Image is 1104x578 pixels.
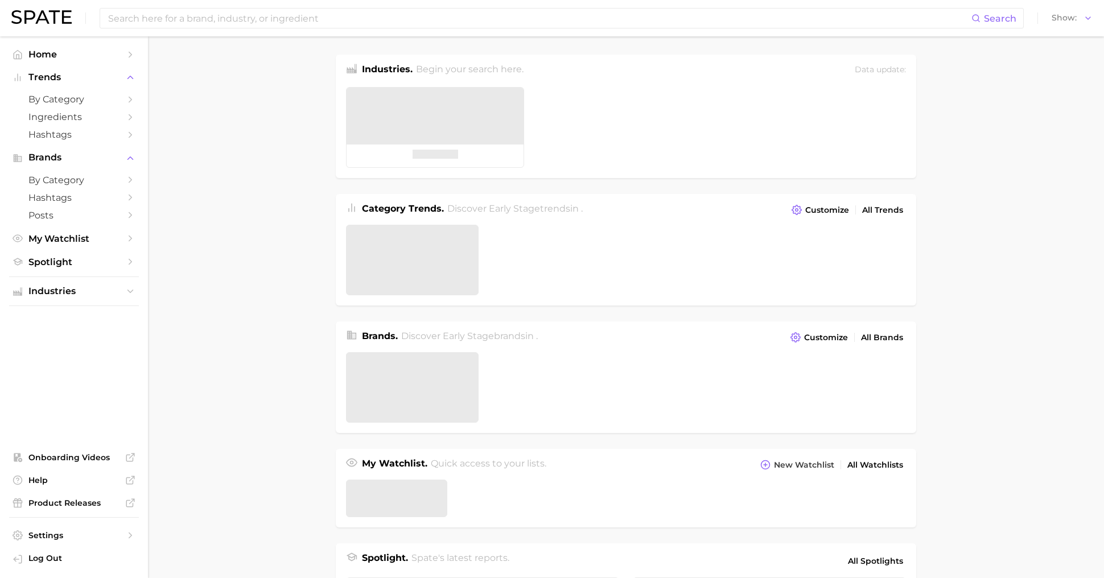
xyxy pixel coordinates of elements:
button: Customize [788,329,851,345]
span: Posts [28,210,120,221]
button: Industries [9,283,139,300]
span: Hashtags [28,129,120,140]
h1: Industries. [362,63,413,78]
span: All Brands [861,333,903,342]
span: Brands . [362,331,398,341]
span: My Watchlist [28,233,120,244]
a: by Category [9,171,139,189]
button: Brands [9,149,139,166]
a: All Watchlists [845,457,906,473]
span: Log Out [28,553,130,563]
button: New Watchlist [757,457,837,473]
a: Product Releases [9,494,139,511]
span: Hashtags [28,192,120,203]
a: Spotlight [9,253,139,271]
span: All Spotlights [848,554,903,568]
span: Discover Early Stage brands in . [401,331,538,341]
a: Log out. Currently logged in with e-mail sameera.polavar@gmail.com. [9,550,139,569]
a: My Watchlist [9,230,139,247]
span: by Category [28,175,120,185]
h1: My Watchlist. [362,457,427,473]
a: Help [9,472,139,489]
span: All Watchlists [847,460,903,470]
span: Discover Early Stage trends in . [447,203,583,214]
a: All Trends [859,203,906,218]
span: Help [28,475,120,485]
a: Hashtags [9,189,139,207]
h1: Spotlight. [362,551,408,571]
input: Search here for a brand, industry, or ingredient [107,9,971,28]
a: Ingredients [9,108,139,126]
span: Brands [28,152,120,163]
span: Product Releases [28,498,120,508]
span: New Watchlist [774,460,834,470]
img: SPATE [11,10,72,24]
span: Onboarding Videos [28,452,120,463]
a: Onboarding Videos [9,449,139,466]
button: Show [1049,11,1095,26]
span: Spotlight [28,257,120,267]
span: Customize [804,333,848,342]
a: All Brands [858,330,906,345]
span: Trends [28,72,120,82]
span: Ingredients [28,112,120,122]
h2: Begin your search here. [416,63,524,78]
span: Customize [805,205,849,215]
a: Posts [9,207,139,224]
a: All Spotlights [845,551,906,571]
a: by Category [9,90,139,108]
span: Home [28,49,120,60]
span: by Category [28,94,120,105]
span: Show [1052,15,1077,21]
span: Category Trends . [362,203,444,214]
h2: Quick access to your lists. [431,457,546,473]
a: Home [9,46,139,63]
span: Search [984,13,1016,24]
button: Customize [789,202,852,218]
span: Industries [28,286,120,296]
div: Data update: [855,63,906,78]
a: Hashtags [9,126,139,143]
button: Trends [9,69,139,86]
a: Settings [9,527,139,544]
h2: Spate's latest reports. [411,551,509,571]
span: Settings [28,530,120,540]
span: All Trends [862,205,903,215]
